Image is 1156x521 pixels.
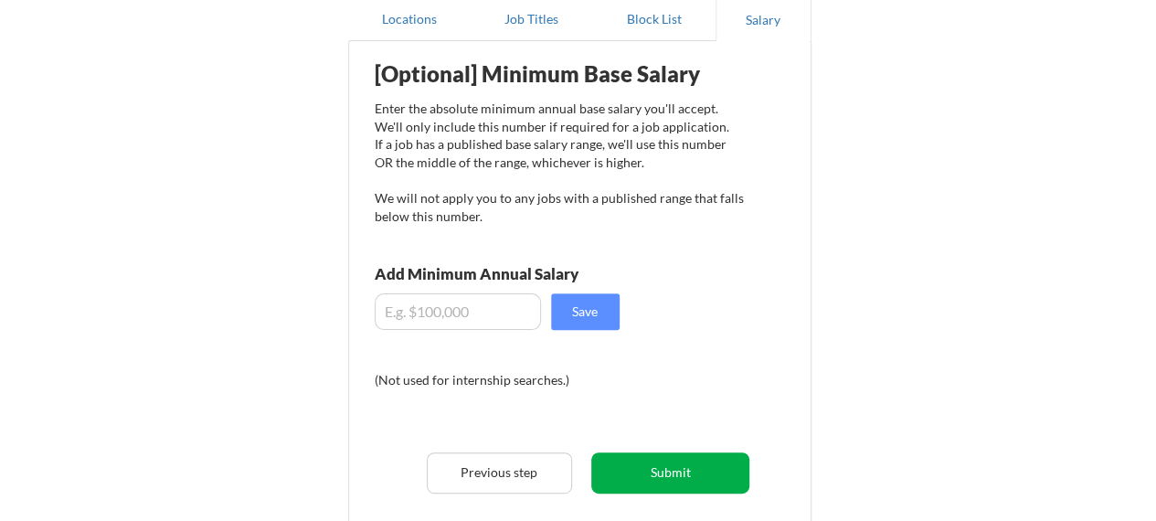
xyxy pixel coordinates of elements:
button: Previous step [427,452,572,494]
div: (Not used for internship searches.) [375,371,622,389]
div: [Optional] Minimum Base Salary [375,63,745,85]
div: Add Minimum Annual Salary [375,266,661,282]
button: Save [551,293,620,330]
input: E.g. $100,000 [375,293,541,330]
div: Enter the absolute minimum annual base salary you'll accept. We'll only include this number if re... [375,100,745,225]
button: Submit [591,452,749,494]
